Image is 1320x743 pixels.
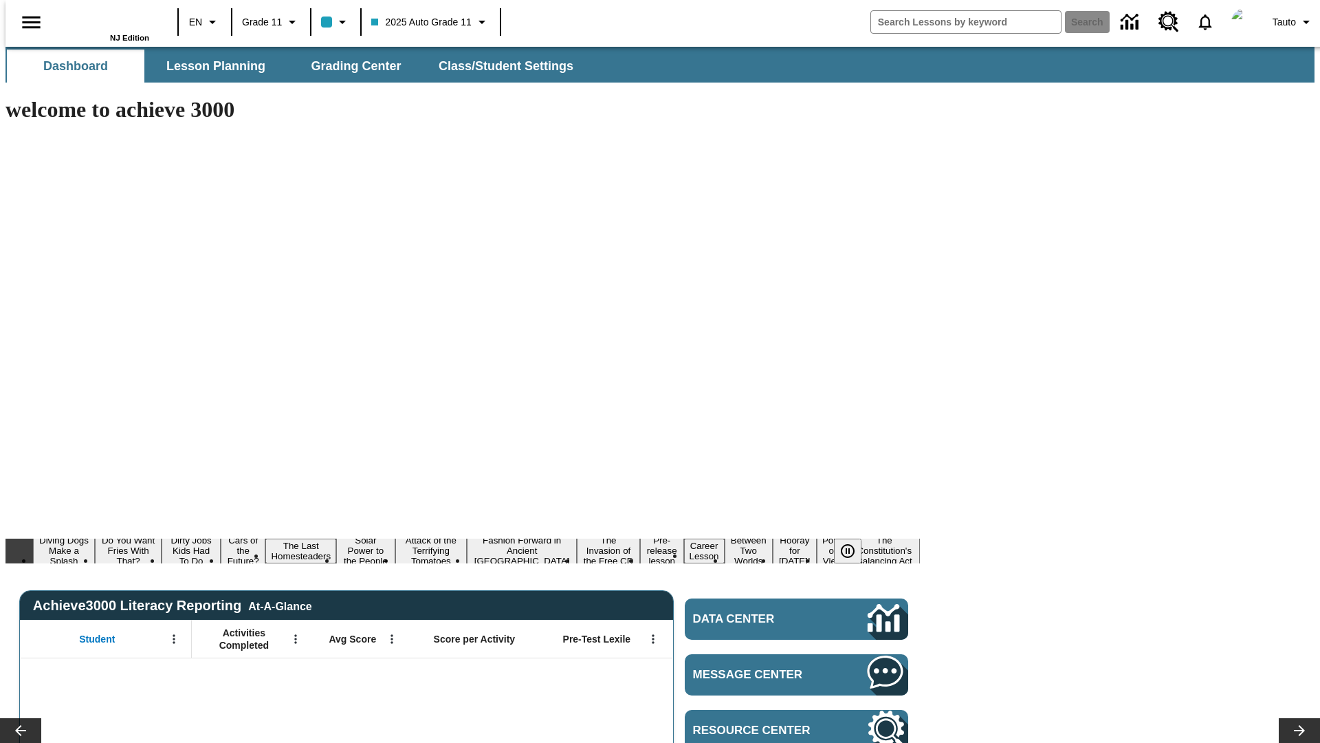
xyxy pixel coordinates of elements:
[79,633,115,645] span: Student
[336,533,395,568] button: Slide 6 Solar Power to the People
[183,10,227,34] button: Language: EN, Select a language
[1187,4,1223,40] a: Notifications
[685,599,908,640] a: Data Center
[849,533,920,568] button: Slide 15 The Constitution's Balancing Act
[371,15,471,30] span: 2025 Auto Grade 11
[11,2,52,43] button: Open side menu
[265,539,336,563] button: Slide 5 The Last Homesteaders
[395,533,467,568] button: Slide 7 Attack of the Terrifying Tomatoes
[834,539,875,563] div: Pause
[693,724,826,737] span: Resource Center
[382,629,402,649] button: Open Menu
[366,10,495,34] button: Class: 2025 Auto Grade 11, Select your class
[1223,4,1267,40] button: Select a new avatar
[643,629,663,649] button: Open Menu
[110,34,149,42] span: NJ Edition
[199,627,289,652] span: Activities Completed
[95,533,162,568] button: Slide 2 Do You Want Fries With That?
[685,654,908,696] a: Message Center
[1273,15,1296,30] span: Tauto
[434,633,516,645] span: Score per Activity
[5,50,586,83] div: SubNavbar
[147,50,285,83] button: Lesson Planning
[1112,3,1150,41] a: Data Center
[817,533,849,568] button: Slide 14 Point of View
[33,598,312,614] span: Achieve3000 Literacy Reporting
[1150,3,1187,41] a: Resource Center, Will open in new tab
[43,58,108,74] span: Dashboard
[236,10,306,34] button: Grade: Grade 11, Select a grade
[221,533,265,568] button: Slide 4 Cars of the Future?
[248,598,311,613] div: At-A-Glance
[684,539,725,563] button: Slide 11 Career Lesson
[693,668,826,682] span: Message Center
[577,533,640,568] button: Slide 9 The Invasion of the Free CD
[563,633,631,645] span: Pre-Test Lexile
[693,612,822,626] span: Data Center
[60,6,149,34] a: Home
[189,15,202,30] span: EN
[1231,8,1259,36] img: Avatar
[287,50,425,83] button: Grading Center
[5,97,920,122] h1: welcome to achieve 3000
[1267,10,1320,34] button: Profile/Settings
[834,539,861,563] button: Pause
[60,5,149,42] div: Home
[311,58,401,74] span: Grading Center
[7,50,144,83] button: Dashboard
[467,533,577,568] button: Slide 8 Fashion Forward in Ancient Rome
[773,533,817,568] button: Slide 13 Hooray for Constitution Day!
[5,47,1314,83] div: SubNavbar
[316,10,356,34] button: Class color is light blue. Change class color
[329,633,376,645] span: Avg Score
[871,11,1061,33] input: search field
[242,15,282,30] span: Grade 11
[162,533,221,568] button: Slide 3 Dirty Jobs Kids Had To Do
[166,58,265,74] span: Lesson Planning
[285,629,306,649] button: Open Menu
[164,629,184,649] button: Open Menu
[640,533,684,568] button: Slide 10 Pre-release lesson
[428,50,584,83] button: Class/Student Settings
[725,533,773,568] button: Slide 12 Between Two Worlds
[33,533,95,568] button: Slide 1 Diving Dogs Make a Splash
[439,58,573,74] span: Class/Student Settings
[1279,718,1320,743] button: Lesson carousel, Next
